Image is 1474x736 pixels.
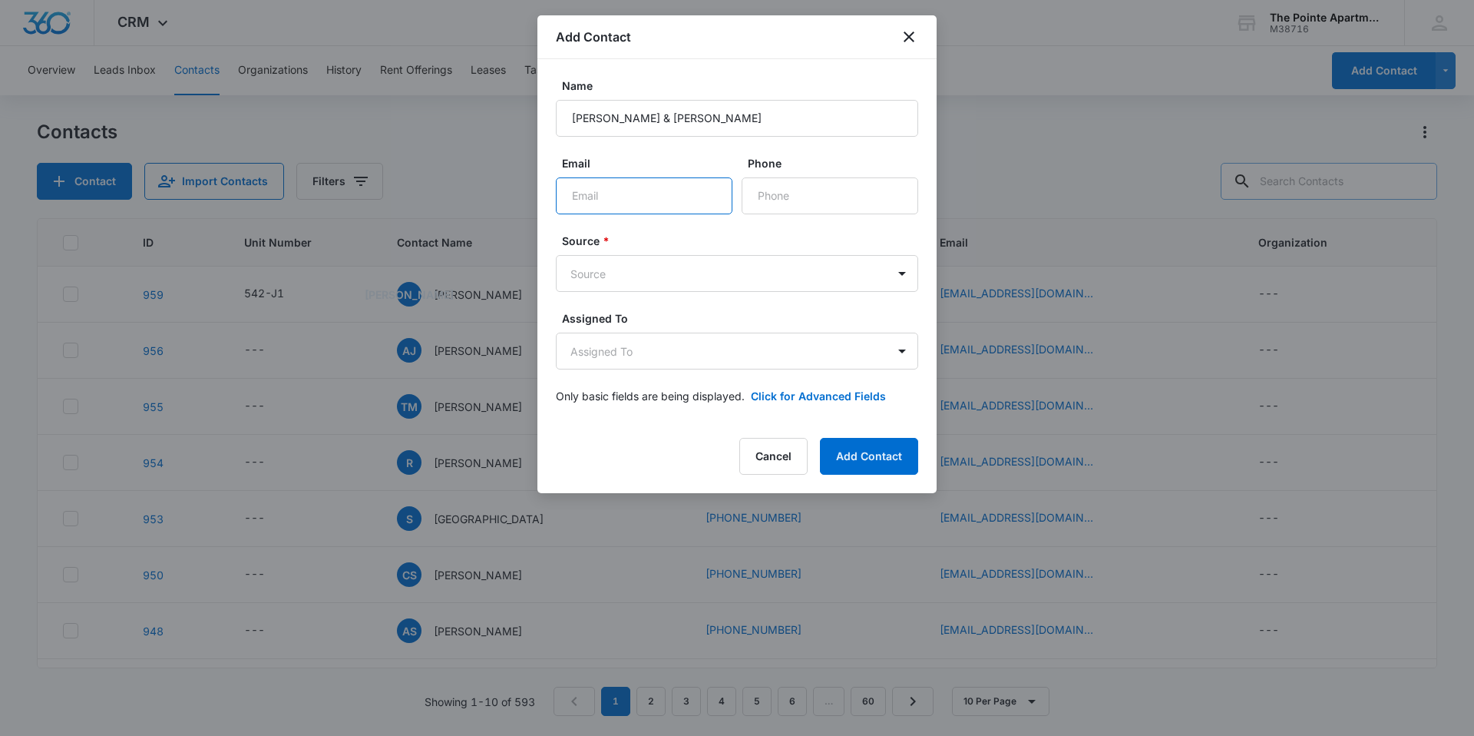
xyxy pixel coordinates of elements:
[739,438,808,475] button: Cancel
[556,177,732,214] input: Email
[900,28,918,46] button: close
[556,388,745,404] p: Only basic fields are being displayed.
[556,28,631,46] h1: Add Contact
[742,177,918,214] input: Phone
[748,155,924,171] label: Phone
[562,155,739,171] label: Email
[562,78,924,94] label: Name
[820,438,918,475] button: Add Contact
[556,100,918,137] input: Name
[562,233,924,249] label: Source
[751,388,886,404] button: Click for Advanced Fields
[562,310,924,327] label: Assigned To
